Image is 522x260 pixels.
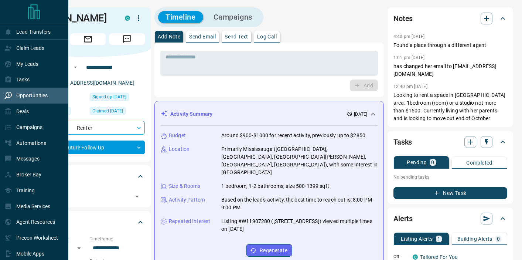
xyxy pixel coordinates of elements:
p: Activity Summary [170,110,212,118]
p: Building Alerts [457,236,492,242]
p: Log Call [257,34,277,39]
p: Send Text [225,34,248,39]
div: Alerts [393,210,507,227]
button: Campaigns [206,11,260,23]
p: 0 [497,236,500,242]
p: Budget [169,132,186,139]
h2: Notes [393,13,413,24]
p: Completed [466,160,492,165]
p: 1:01 pm [DATE] [393,55,425,60]
div: Activity Summary[DATE] [161,107,378,121]
p: 12:40 pm [DATE] [393,84,427,89]
p: Activity Pattern [169,196,205,204]
button: Open [132,191,142,202]
div: Tue Sep 23 2025 [90,107,145,117]
h2: Alerts [393,213,413,224]
a: Tailored For You [420,254,458,260]
p: Based on the lead's activity, the best time to reach out is: 8:00 PM - 9:00 PM [221,196,378,212]
p: Off [393,253,408,260]
span: Signed up [DATE] [92,93,126,101]
div: condos.ca [413,254,418,260]
h1: [PERSON_NAME] [31,12,114,24]
p: [DATE] [354,111,367,118]
div: Future Follow Up [31,141,145,154]
p: 1 [437,236,440,242]
p: Listing Alerts [401,236,433,242]
div: Renter [31,121,145,135]
p: Found a place through a different agent [393,41,507,49]
div: Tags [31,168,145,185]
p: Around $900-$1000 for recent activity, previously up to $2850 [221,132,365,139]
div: Notes [393,10,507,27]
h2: Tasks [393,136,412,148]
div: Tue Apr 11 2023 [90,93,145,103]
p: 1 bedroom, 1-2 bathrooms, size 500-1399 sqft [221,182,329,190]
p: Looking to rent a space in [GEOGRAPHIC_DATA] area. 1bedroom (room) or a studio not more than $150... [393,91,507,122]
div: Criteria [31,213,145,231]
p: Timeframe: [90,236,145,242]
span: Message [109,33,145,45]
p: Repeated Interest [169,217,210,225]
p: Primarily Mississauga ([GEOGRAPHIC_DATA], [GEOGRAPHIC_DATA], [GEOGRAPHIC_DATA][PERSON_NAME], [GEO... [221,145,378,176]
button: Open [71,63,80,72]
span: Claimed [DATE] [92,107,123,115]
p: Listing #W11907280 ([STREET_ADDRESS]) viewed multiple times on [DATE] [221,217,378,233]
button: Timeline [158,11,203,23]
p: Size & Rooms [169,182,201,190]
p: Location [169,145,190,153]
p: Pending [407,160,427,165]
p: Send Email [189,34,216,39]
button: Regenerate [246,244,292,257]
p: Add Note [158,34,180,39]
p: 0 [431,160,434,165]
p: 4:40 pm [DATE] [393,34,425,39]
span: Email [70,33,106,45]
p: No pending tasks [393,172,507,183]
a: [EMAIL_ADDRESS][DOMAIN_NAME] [51,80,134,86]
button: New Task [393,187,507,199]
div: Tasks [393,133,507,151]
p: has changed her email to [EMAIL_ADDRESS][DOMAIN_NAME] [393,63,507,78]
div: condos.ca [125,16,130,21]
